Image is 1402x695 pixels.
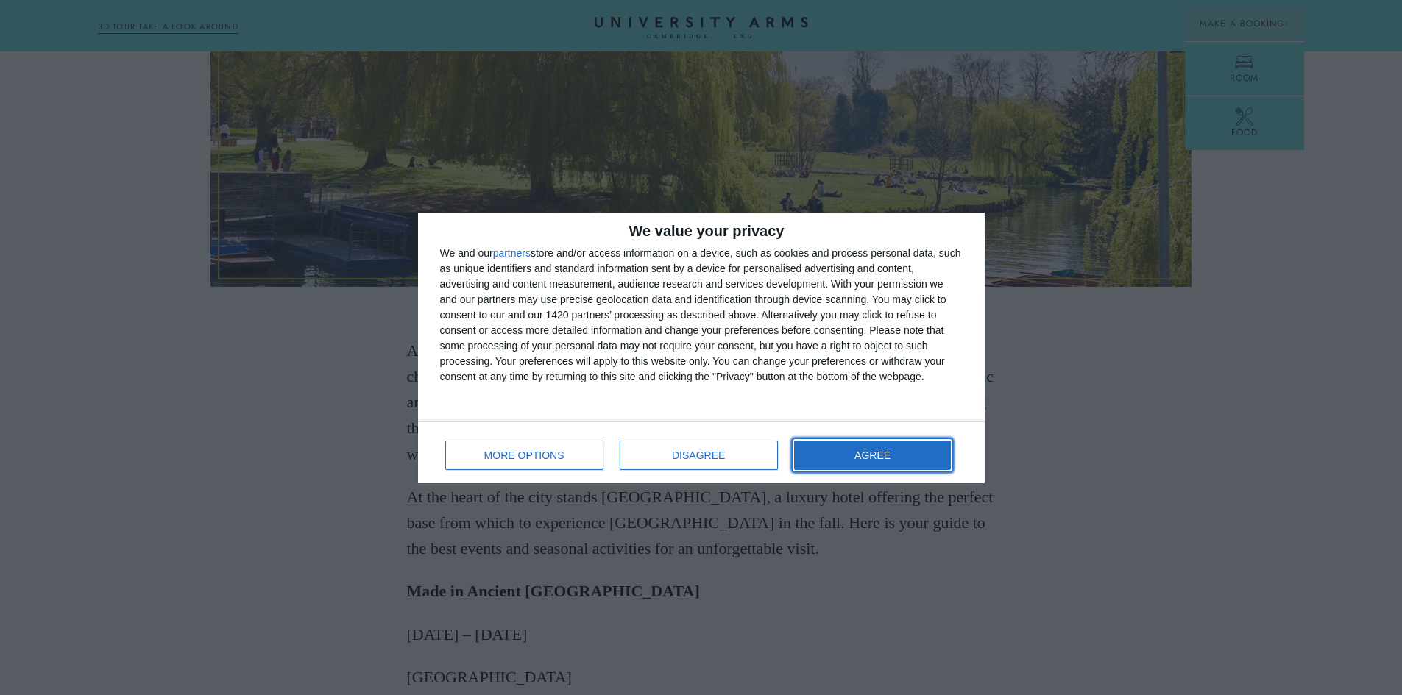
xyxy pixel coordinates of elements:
[794,441,952,470] button: AGREE
[440,224,963,238] h2: We value your privacy
[854,450,891,460] span: AGREE
[493,248,531,258] button: partners
[484,450,564,460] span: MORE OPTIONS
[672,450,725,460] span: DISAGREE
[620,441,778,470] button: DISAGREE
[440,246,963,385] div: We and our store and/or access information on a device, such as cookies and process personal data...
[418,213,985,483] div: qc-cmp2-ui
[445,441,603,470] button: MORE OPTIONS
